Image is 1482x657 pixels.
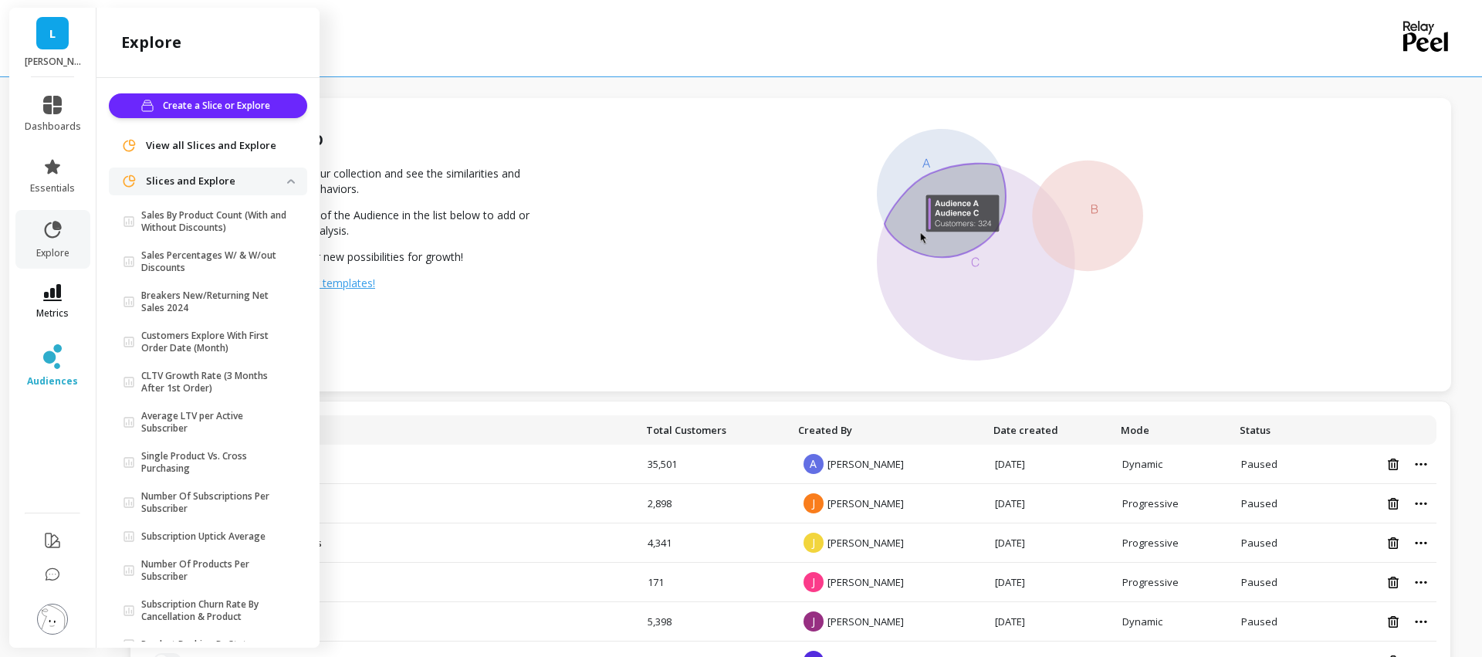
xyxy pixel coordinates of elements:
span: View all Slices and Explore [146,138,276,154]
span: L [49,25,56,42]
th: Toggle SortBy [638,415,790,445]
img: down caret icon [287,179,295,184]
div: This audience is paused because it hasn't been used in the last 30 days, opening it will resume it. [1241,615,1310,628]
td: Progressive [1113,484,1232,523]
p: Sales Percentages W/ & W/out Discounts [141,249,287,274]
a: ✨Get some inspiration from our templates! [154,276,558,291]
p: Number Of Products Per Subscriber [141,558,287,583]
th: Toggle SortBy [1113,415,1232,445]
td: Dynamic [1113,445,1232,484]
th: Toggle SortBy [986,415,1113,445]
span: J [804,533,824,553]
span: [PERSON_NAME] [827,457,904,471]
div: This audience is paused because it hasn't been used in the last 30 days, opening it will resume it. [1241,575,1310,589]
td: 4,341 [638,523,790,563]
p: Start to play around and discover new possibilities for growth! [154,249,558,265]
td: Dynamic [1113,602,1232,642]
span: explore [36,247,69,259]
p: Average LTV per Active Subscriber [141,410,287,435]
td: 5,398 [638,602,790,642]
p: Select up to 3 Audiences from your collection and see the similarities and differences in your cu... [154,166,558,197]
p: Single Product Vs. Cross Purchasing [141,450,287,475]
span: [PERSON_NAME] [827,615,904,628]
span: J [804,572,824,592]
td: [DATE] [986,523,1113,563]
p: Product Ranking By State [141,638,252,651]
img: profile picture [37,604,68,635]
div: This audience is paused because it hasn't been used in the last 30 days, opening it will resume it. [1241,457,1310,471]
span: dashboards [25,120,81,133]
p: Number Of Subscriptions Per Subscriber [141,490,287,515]
td: [DATE] [986,484,1113,523]
img: svg+xml;base64,PHN2ZyB3aWR0aD0iMzMyIiBoZWlnaHQ9IjI4OCIgdmlld0JveD0iMCAwIDMzMiAyODgiIGZpbGw9Im5vbm... [877,129,1144,361]
p: LUCY [25,56,81,68]
td: [DATE] [986,602,1113,642]
p: Sales By Product Count (With and Without Discounts) [141,209,287,234]
div: This audience is paused because it hasn't been used in the last 30 days, opening it will resume it. [1241,536,1310,550]
th: Toggle SortBy [790,415,986,445]
td: Progressive [1113,523,1232,563]
span: [PERSON_NAME] [827,575,904,589]
span: J [804,493,824,513]
img: navigation item icon [121,174,137,189]
h2: explore [121,32,181,53]
p: Breakers New/Returning Net Sales 2024 [141,290,287,314]
p: Customers Explore With First Order Date (Month) [141,330,287,354]
span: [PERSON_NAME] [827,496,904,510]
span: audiences [27,375,78,388]
th: Toggle SortBy [1232,415,1319,445]
span: A [804,454,824,474]
p: Slices and Explore [146,174,287,189]
td: 2,898 [638,484,790,523]
h2: Audiences Overlap [154,126,558,151]
td: 171 [638,563,790,602]
p: Subscription Uptick Average [141,530,266,543]
th: Toggle SortBy [144,415,638,445]
span: essentials [30,182,75,195]
span: [PERSON_NAME] [827,536,904,550]
p: Subscription Churn Rate By Cancellation & Product [141,598,287,623]
td: [DATE] [986,445,1113,484]
div: This audience is paused because it hasn't been used in the last 30 days, opening it will resume it. [1241,496,1310,510]
button: Create a Slice or Explore [109,93,307,118]
td: Progressive [1113,563,1232,602]
img: navigation item icon [121,138,137,154]
p: CLTV Growth Rate (3 Months After 1st Order) [141,370,287,395]
span: J [804,611,824,632]
span: metrics [36,307,69,320]
span: Create a Slice or Explore [163,98,275,113]
p: Use the toggle next to the name of the Audience in the list below to add or remove an Audience fr... [154,208,558,239]
td: [DATE] [986,563,1113,602]
td: 35,501 [638,445,790,484]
